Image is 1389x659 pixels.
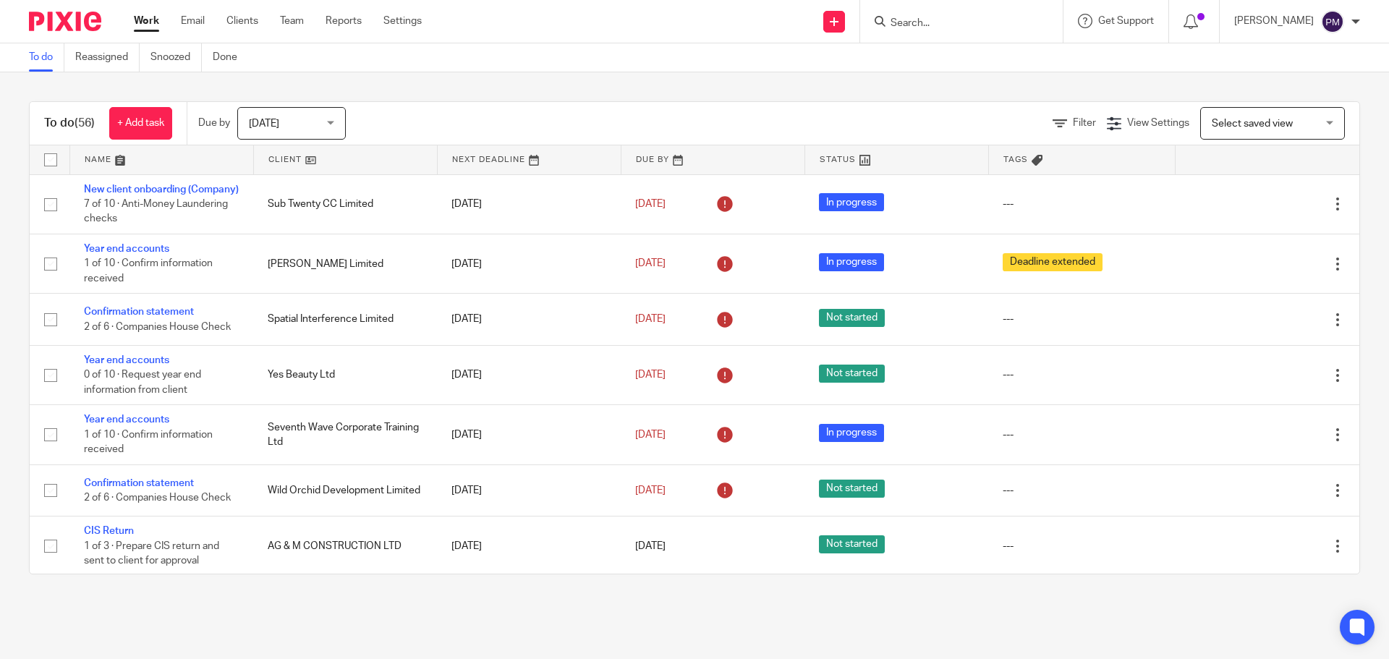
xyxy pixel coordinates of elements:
div: --- [1003,539,1161,553]
a: Clients [226,14,258,28]
span: Not started [819,535,885,553]
span: Not started [819,365,885,383]
td: Sub Twenty CC Limited [253,174,437,234]
a: Reports [326,14,362,28]
span: Filter [1073,118,1096,128]
span: In progress [819,253,884,271]
img: svg%3E [1321,10,1344,33]
a: To do [29,43,64,72]
a: Snoozed [150,43,202,72]
span: 7 of 10 · Anti-Money Laundering checks [84,199,228,224]
h1: To do [44,116,95,131]
span: [DATE] [635,259,666,269]
td: [DATE] [437,405,621,464]
div: --- [1003,428,1161,442]
span: In progress [819,424,884,442]
a: Confirmation statement [84,307,194,317]
a: Team [280,14,304,28]
div: --- [1003,483,1161,498]
span: Deadline extended [1003,253,1103,271]
td: Spatial Interference Limited [253,294,437,345]
td: Wild Orchid Development Limited [253,464,437,516]
span: 1 of 3 · Prepare CIS return and sent to client for approval [84,541,219,566]
span: 2 of 6 · Companies House Check [84,322,231,332]
a: Work [134,14,159,28]
span: [DATE] [635,485,666,496]
span: 2 of 6 · Companies House Check [84,493,231,503]
span: View Settings [1127,118,1189,128]
td: Yes Beauty Ltd [253,345,437,404]
span: [DATE] [635,314,666,324]
img: Pixie [29,12,101,31]
p: [PERSON_NAME] [1234,14,1314,28]
span: 1 of 10 · Confirm information received [84,430,213,455]
span: Not started [819,309,885,327]
span: [DATE] [635,430,666,440]
a: Email [181,14,205,28]
input: Search [889,17,1019,30]
a: Year end accounts [84,355,169,365]
a: New client onboarding (Company) [84,184,239,195]
td: [DATE] [437,516,621,576]
td: Seventh Wave Corporate Training Ltd [253,405,437,464]
a: CIS Return [84,526,134,536]
span: [DATE] [249,119,279,129]
span: [DATE] [635,199,666,209]
td: [DATE] [437,174,621,234]
a: Year end accounts [84,414,169,425]
td: AG & M CONSTRUCTION LTD [253,516,437,576]
p: Due by [198,116,230,130]
span: 0 of 10 · Request year end information from client [84,370,201,395]
a: Settings [383,14,422,28]
span: Not started [819,480,885,498]
span: Select saved view [1212,119,1293,129]
td: [DATE] [437,464,621,516]
span: [DATE] [635,541,666,551]
a: Reassigned [75,43,140,72]
span: Tags [1003,156,1028,163]
a: Confirmation statement [84,478,194,488]
a: Done [213,43,248,72]
span: [DATE] [635,370,666,380]
div: --- [1003,367,1161,382]
span: (56) [75,117,95,129]
div: --- [1003,197,1161,211]
span: In progress [819,193,884,211]
span: Get Support [1098,16,1154,26]
td: [DATE] [437,345,621,404]
td: [DATE] [437,294,621,345]
td: [DATE] [437,234,621,293]
div: --- [1003,312,1161,326]
a: Year end accounts [84,244,169,254]
td: [PERSON_NAME] Limited [253,234,437,293]
span: 1 of 10 · Confirm information received [84,259,213,284]
a: + Add task [109,107,172,140]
